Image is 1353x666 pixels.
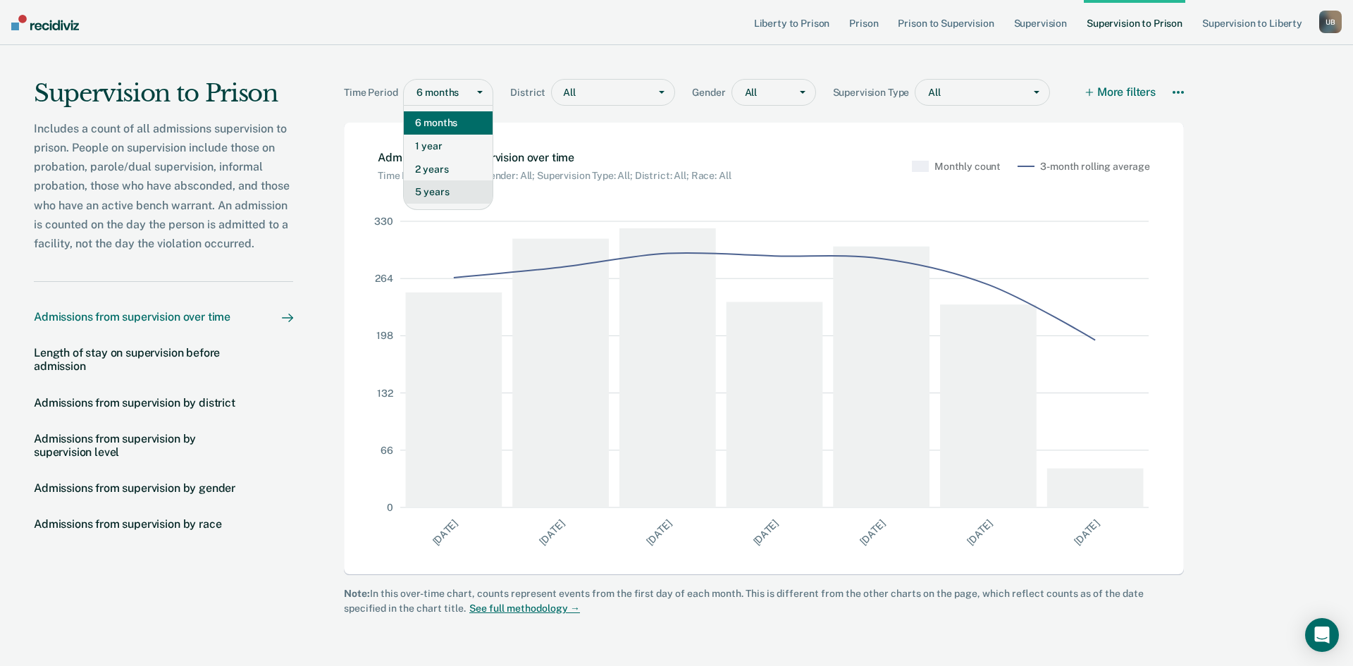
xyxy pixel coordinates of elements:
div: Monthly count [934,158,1001,175]
div: Supervision to Prison [34,79,293,119]
div: 3-month rolling average [1040,158,1150,175]
div: In this over-time chart, counts represent events from the first day of each month. This is differ... [344,586,1184,616]
span: District [510,87,551,99]
img: Recidiviz [11,15,79,30]
strong: Note: [344,588,370,599]
div: 2 years [404,158,493,181]
div: 5 years [404,180,493,204]
input: timePeriod [416,87,419,99]
span: Gender [692,87,731,99]
a: Admissions from supervision by gender [34,481,293,495]
div: Length of stay on supervision before admission [34,346,254,373]
text: [DATE] [1072,517,1101,547]
div: 1 year [404,135,493,158]
div: Open Intercom Messenger [1305,618,1339,652]
text: [DATE] [644,517,674,547]
button: UB [1319,11,1342,33]
input: supervisionType [928,87,930,99]
div: All [552,82,649,103]
text: [DATE] [965,517,994,547]
div: 6 months [404,111,493,135]
text: [DATE] [430,517,459,547]
text: [DATE] [858,517,887,547]
text: [DATE] [750,517,780,547]
div: Admissions from supervision by race [34,517,221,531]
a: Admissions from supervision by district [34,396,293,409]
div: Admissions from supervision over time [378,151,731,182]
text: [DATE] [537,517,567,547]
button: More filters [1087,79,1156,106]
input: gender [745,87,747,99]
a: Admissions from supervision over time [34,310,293,323]
span: Supervision Type [833,87,915,99]
a: Length of stay on supervision before admission [34,346,293,373]
div: Includes a count of all admissions supervision to prison. People on supervision include those on ... [34,119,293,253]
a: Admissions from supervision by supervision level [34,432,293,459]
div: Admissions from supervision by gender [34,481,235,495]
div: Admissions from supervision over time [34,310,230,323]
div: Time Period: 6 months; Gender: All; Supervision Type: All; District: All; Race: All [378,164,731,182]
div: U B [1319,11,1342,33]
span: Time Period [344,87,403,99]
a: Admissions from supervision by race [34,517,293,531]
div: Admissions from supervision by supervision level [34,432,254,459]
a: See full methodology → [466,603,580,614]
div: Admissions from supervision by district [34,396,235,409]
